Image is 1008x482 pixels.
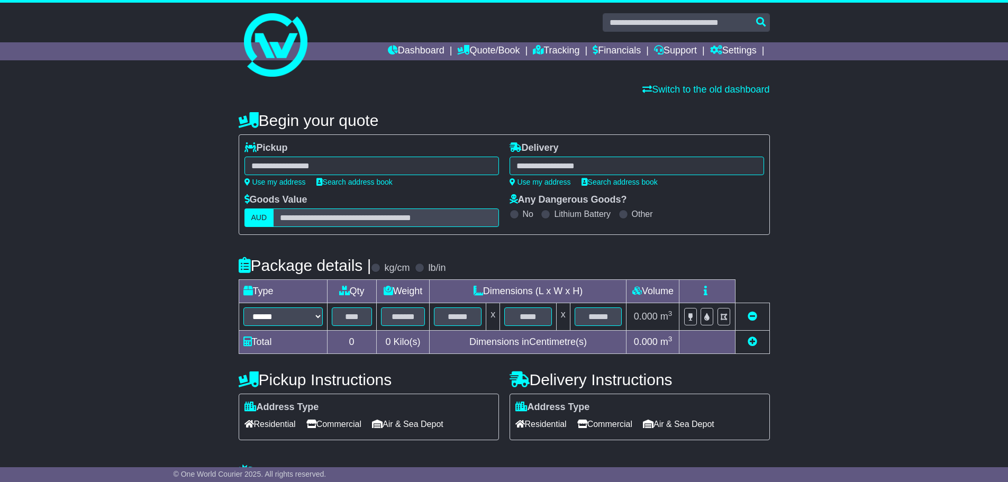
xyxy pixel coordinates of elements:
td: Weight [376,280,430,303]
label: lb/in [428,262,446,274]
span: 0.000 [634,311,658,322]
span: Air & Sea Depot [372,416,443,432]
h4: Pickup Instructions [239,371,499,388]
td: Kilo(s) [376,331,430,354]
td: 0 [327,331,376,354]
label: Lithium Battery [554,209,611,219]
td: x [556,303,570,331]
span: 0 [385,337,391,347]
td: Qty [327,280,376,303]
span: m [660,311,673,322]
label: Address Type [515,402,590,413]
td: Type [239,280,327,303]
label: kg/cm [384,262,410,274]
td: Volume [626,280,679,303]
span: Air & Sea Depot [643,416,714,432]
span: Commercial [306,416,361,432]
label: Delivery [510,142,559,154]
a: Add new item [748,337,757,347]
sup: 3 [668,335,673,343]
h4: Begin your quote [239,112,770,129]
a: Settings [710,42,757,60]
a: Financials [593,42,641,60]
a: Switch to the old dashboard [642,84,769,95]
span: m [660,337,673,347]
a: Search address book [316,178,393,186]
a: Use my address [510,178,571,186]
a: Tracking [533,42,579,60]
a: Use my address [244,178,306,186]
td: Dimensions in Centimetre(s) [430,331,626,354]
span: Residential [244,416,296,432]
sup: 3 [668,310,673,317]
span: Commercial [577,416,632,432]
label: Address Type [244,402,319,413]
label: Goods Value [244,194,307,206]
h4: Package details | [239,257,371,274]
label: AUD [244,208,274,227]
span: © One World Courier 2025. All rights reserved. [174,470,326,478]
a: Remove this item [748,311,757,322]
span: Residential [515,416,567,432]
label: Pickup [244,142,288,154]
a: Quote/Book [457,42,520,60]
label: Any Dangerous Goods? [510,194,627,206]
td: x [486,303,500,331]
a: Dashboard [388,42,444,60]
td: Total [239,331,327,354]
label: Other [632,209,653,219]
h4: Delivery Instructions [510,371,770,388]
td: Dimensions (L x W x H) [430,280,626,303]
a: Search address book [582,178,658,186]
a: Support [654,42,697,60]
h4: Warranty & Insurance [239,464,770,481]
span: 0.000 [634,337,658,347]
label: No [523,209,533,219]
